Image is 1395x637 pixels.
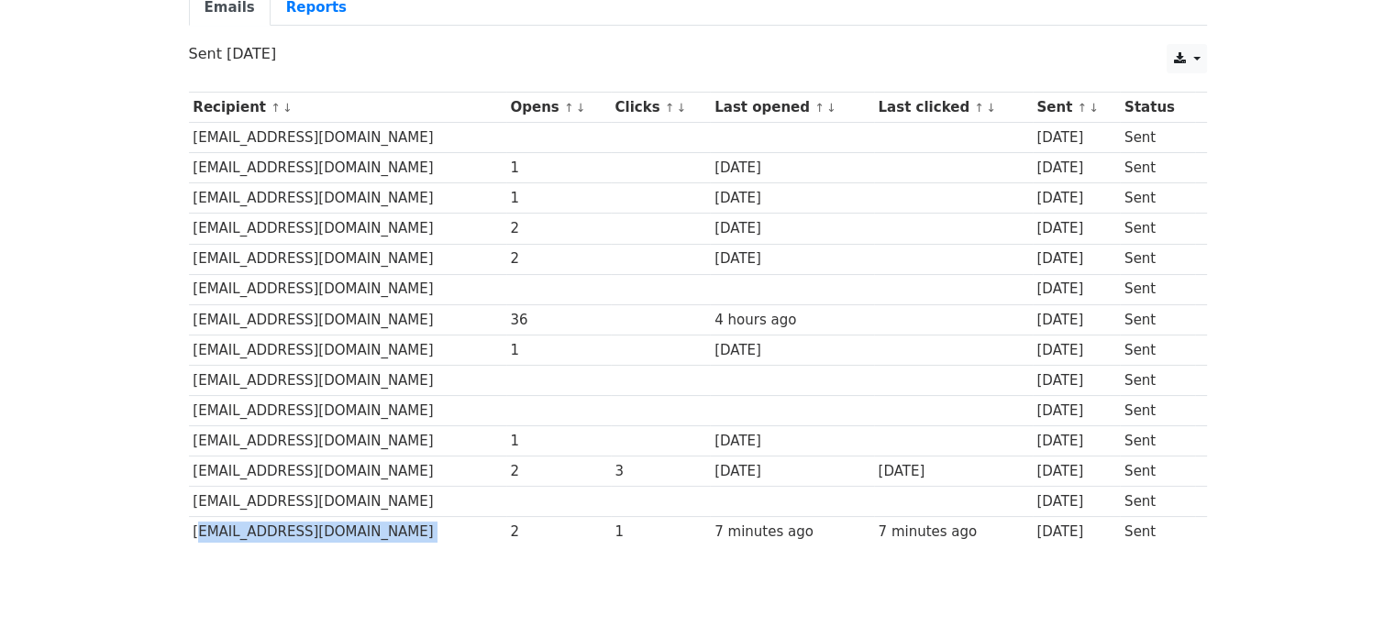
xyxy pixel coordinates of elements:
div: [DATE] [714,461,869,482]
td: [EMAIL_ADDRESS][DOMAIN_NAME] [189,153,506,183]
a: ↓ [282,101,293,115]
div: [DATE] [714,431,869,452]
div: [DATE] [1036,188,1115,209]
td: [EMAIL_ADDRESS][DOMAIN_NAME] [189,304,506,335]
td: Sent [1120,426,1195,456]
div: 36 [510,310,605,331]
a: ↑ [974,101,984,115]
td: [EMAIL_ADDRESS][DOMAIN_NAME] [189,365,506,395]
div: 2 [510,522,605,543]
th: Opens [506,93,611,123]
iframe: Chat Widget [1303,549,1395,637]
div: 2 [510,248,605,269]
td: Sent [1120,183,1195,214]
div: 7 minutes ago [714,522,869,543]
div: [DATE] [1036,461,1115,482]
a: ↓ [1089,101,1099,115]
th: Last clicked [874,93,1033,123]
div: 1 [510,188,605,209]
td: [EMAIL_ADDRESS][DOMAIN_NAME] [189,214,506,244]
div: [DATE] [1036,491,1115,512]
th: Status [1120,93,1195,123]
th: Last opened [710,93,873,123]
div: [DATE] [878,461,1027,482]
td: [EMAIL_ADDRESS][DOMAIN_NAME] [189,123,506,153]
div: 7 minutes ago [878,522,1027,543]
div: [DATE] [714,188,869,209]
a: ↑ [665,101,675,115]
th: Sent [1033,93,1121,123]
div: [DATE] [1036,340,1115,361]
a: ↑ [271,101,281,115]
a: ↓ [986,101,996,115]
td: Sent [1120,274,1195,304]
th: Clicks [611,93,711,123]
a: ↓ [826,101,836,115]
div: 4 hours ago [714,310,869,331]
div: 1 [510,431,605,452]
td: Sent [1120,304,1195,335]
td: [EMAIL_ADDRESS][DOMAIN_NAME] [189,456,506,487]
div: 1 [614,522,705,543]
td: [EMAIL_ADDRESS][DOMAIN_NAME] [189,426,506,456]
th: Recipient [189,93,506,123]
td: [EMAIL_ADDRESS][DOMAIN_NAME] [189,335,506,365]
div: 2 [510,218,605,239]
div: [DATE] [1036,522,1115,543]
td: [EMAIL_ADDRESS][DOMAIN_NAME] [189,396,506,426]
div: [DATE] [1036,310,1115,331]
div: [DATE] [1036,127,1115,148]
a: ↑ [814,101,825,115]
div: 1 [510,340,605,361]
div: [DATE] [1036,370,1115,391]
td: Sent [1120,335,1195,365]
td: [EMAIL_ADDRESS][DOMAIN_NAME] [189,274,506,304]
a: ↓ [677,101,687,115]
td: Sent [1120,396,1195,426]
div: 3 [614,461,705,482]
a: ↑ [1077,101,1087,115]
td: Sent [1120,487,1195,517]
div: [DATE] [1036,158,1115,179]
td: Sent [1120,123,1195,153]
td: [EMAIL_ADDRESS][DOMAIN_NAME] [189,244,506,274]
div: [DATE] [1036,401,1115,422]
td: [EMAIL_ADDRESS][DOMAIN_NAME] [189,183,506,214]
td: Sent [1120,456,1195,487]
td: [EMAIL_ADDRESS][DOMAIN_NAME] [189,517,506,547]
div: [DATE] [714,158,869,179]
td: Sent [1120,517,1195,547]
td: Sent [1120,244,1195,274]
div: [DATE] [1036,218,1115,239]
td: Sent [1120,153,1195,183]
td: Sent [1120,365,1195,395]
div: [DATE] [714,218,869,239]
div: [DATE] [1036,248,1115,269]
td: [EMAIL_ADDRESS][DOMAIN_NAME] [189,487,506,517]
div: 1 [510,158,605,179]
div: [DATE] [714,248,869,269]
div: [DATE] [1036,431,1115,452]
p: Sent [DATE] [189,44,1207,63]
a: ↑ [564,101,574,115]
div: [DATE] [1036,279,1115,300]
td: Sent [1120,214,1195,244]
div: [DATE] [714,340,869,361]
a: ↓ [576,101,586,115]
div: 2 [510,461,605,482]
